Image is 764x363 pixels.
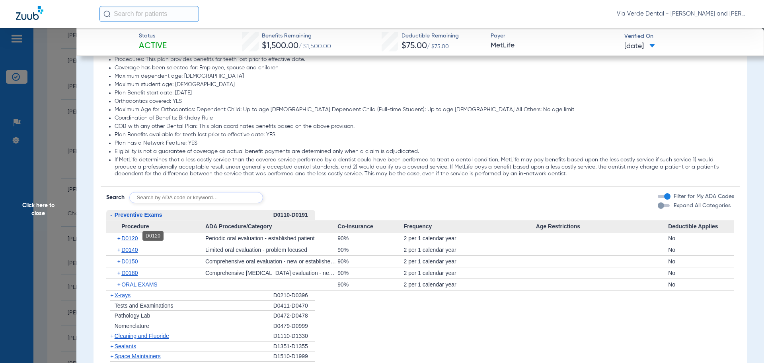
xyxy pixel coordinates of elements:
div: 2 per 1 calendar year [403,256,536,267]
div: No [668,233,734,244]
span: Procedure [106,220,205,233]
div: 90% [337,267,403,279]
img: Search Icon [103,10,111,18]
li: Procedures: This plan provides benefits for teeth lost prior to effective date. [115,56,735,63]
span: Nomenclature [115,323,149,329]
span: Co-Insurance [337,220,403,233]
li: Coordination of Benefits: Birthday Rule [115,115,735,122]
li: Plan has a Network Feature: YES [115,140,735,147]
span: $75.00 [401,42,427,50]
span: Status [139,32,167,40]
img: Zuub Logo [16,6,43,20]
label: Filter for My ADA Codes [672,192,734,201]
iframe: Chat Widget [724,325,764,363]
span: / $1,500.00 [298,43,331,50]
li: COB with any other Dental Plan: This plan coordinates benefits based on the above provision. [115,123,735,130]
span: Tests and Examinations [115,302,173,309]
div: 2 per 1 calendar year [403,267,536,279]
span: - [110,212,112,218]
li: Maximum dependent age: [DEMOGRAPHIC_DATA] [115,73,735,80]
div: No [668,244,734,255]
div: D0110-D0191 [273,210,315,220]
span: Cleaning and Fluoride [115,333,169,339]
div: D0472-D0478 [273,311,315,321]
span: Pathology Lab [115,312,150,319]
div: No [668,256,734,267]
span: + [110,343,113,349]
div: 2 per 1 calendar year [403,233,536,244]
div: 90% [337,279,403,290]
span: Space Maintainers [115,353,161,359]
span: Deductible Applies [668,220,734,233]
div: D0210-D0396 [273,290,315,301]
span: Sealants [115,343,136,349]
span: [DATE] [624,41,655,51]
div: 2 per 1 calendar year [403,244,536,255]
div: 2 per 1 calendar year [403,279,536,290]
div: No [668,279,734,290]
div: Periodic oral evaluation - established patient [205,233,337,244]
li: Eligibility is not a guarantee of coverage as actual benefit payments are determined only when a ... [115,148,735,155]
span: Via Verde Dental - [PERSON_NAME] and [PERSON_NAME] DDS [617,10,748,18]
span: D0120 [121,235,138,241]
li: Plan Benefits available for teeth lost prior to effective date: YES [115,131,735,139]
div: D0479-D0999 [273,321,315,332]
li: If MetLife determines that a less costly service than the covered service performed by a dentist ... [115,157,735,178]
span: Verified On [624,32,751,41]
span: ADA Procedure/Category [205,220,337,233]
span: + [117,256,122,267]
span: MetLife [491,41,618,51]
div: D1510-D1999 [273,351,315,362]
span: D0180 [121,270,138,276]
span: + [110,353,113,359]
span: $1,500.00 [262,42,298,50]
span: Benefits Remaining [262,32,331,40]
span: X-rays [115,292,131,298]
div: D0120 [142,231,164,241]
span: Active [139,41,167,52]
li: Plan Benefit start date: [DATE] [115,90,735,97]
span: D0150 [121,258,138,265]
div: 90% [337,233,403,244]
span: Deductible Remaining [401,32,459,40]
li: Maximum Age for Orthodontics: Dependent Child: Up to age [DEMOGRAPHIC_DATA] Dependent Child (Full... [115,106,735,114]
span: Payer [491,32,618,40]
span: / $75.00 [427,44,449,49]
li: Coverage has been selected for: Employee, spouse and children [115,65,735,72]
span: + [117,279,122,290]
div: D1110-D1330 [273,331,315,341]
div: No [668,267,734,279]
input: Search by ADA code or keyword… [129,192,263,203]
div: D0411-D0470 [273,301,315,311]
span: + [110,292,113,298]
div: 90% [337,244,403,255]
span: + [117,233,122,244]
div: 90% [337,256,403,267]
div: D1351-D1355 [273,341,315,352]
div: Comprehensive [MEDICAL_DATA] evaluation - new or established patient [205,267,337,279]
span: ORAL EXAMS [121,281,158,288]
div: Comprehensive oral evaluation - new or established patient [205,256,337,267]
span: D0140 [121,247,138,253]
li: Orthodontics covered: YES [115,98,735,105]
span: Expand All Categories [674,203,731,208]
span: + [117,267,122,279]
span: + [110,333,113,339]
span: Frequency [403,220,536,233]
span: Preventive Exams [115,212,162,218]
input: Search for patients [99,6,199,22]
span: + [117,244,122,255]
span: Age Restrictions [536,220,668,233]
span: Search [106,194,125,202]
div: Limited oral evaluation - problem focused [205,244,337,255]
li: Maximum student age: [DEMOGRAPHIC_DATA] [115,81,735,88]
